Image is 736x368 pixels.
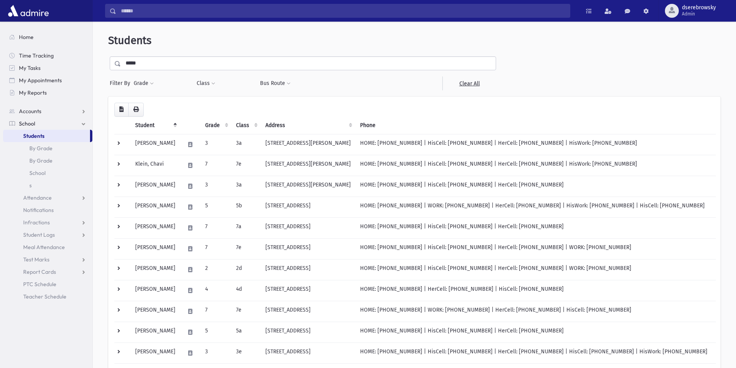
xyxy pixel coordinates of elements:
[355,301,716,322] td: HOME: [PHONE_NUMBER] | WORK: [PHONE_NUMBER] | HerCell: [PHONE_NUMBER] | HisCell: [PHONE_NUMBER]
[108,34,151,47] span: Students
[131,322,180,343] td: [PERSON_NAME]
[355,343,716,363] td: HOME: [PHONE_NUMBER] | HisCell: [PHONE_NUMBER] | HerCell: [PHONE_NUMBER] | HisCell: [PHONE_NUMBER...
[110,79,133,87] span: Filter By
[231,155,261,176] td: 7e
[19,108,41,115] span: Accounts
[201,322,231,343] td: 5
[3,278,92,290] a: PTC Schedule
[196,76,216,90] button: Class
[355,117,716,134] th: Phone
[19,77,62,84] span: My Appointments
[3,31,92,43] a: Home
[3,229,92,241] a: Student Logs
[133,76,154,90] button: Grade
[231,301,261,322] td: 7e
[131,134,180,155] td: [PERSON_NAME]
[261,117,355,134] th: Address: activate to sort column ascending
[261,217,355,238] td: [STREET_ADDRESS]
[131,176,180,197] td: [PERSON_NAME]
[355,134,716,155] td: HOME: [PHONE_NUMBER] | HisCell: [PHONE_NUMBER] | HerCell: [PHONE_NUMBER] | HisWork: [PHONE_NUMBER]
[3,216,92,229] a: Infractions
[19,64,41,71] span: My Tasks
[3,117,92,130] a: School
[231,259,261,280] td: 2d
[261,238,355,259] td: [STREET_ADDRESS]
[114,103,129,117] button: CSV
[23,194,52,201] span: Attendance
[231,280,261,301] td: 4d
[682,5,716,11] span: dserebrowsky
[201,117,231,134] th: Grade: activate to sort column ascending
[3,167,92,179] a: School
[23,281,56,288] span: PTC Schedule
[23,219,50,226] span: Infractions
[3,204,92,216] a: Notifications
[682,11,716,17] span: Admin
[355,238,716,259] td: HOME: [PHONE_NUMBER] | HisCell: [PHONE_NUMBER] | HerCell: [PHONE_NUMBER] | WORK: [PHONE_NUMBER]
[131,217,180,238] td: [PERSON_NAME]
[131,117,180,134] th: Student: activate to sort column descending
[131,259,180,280] td: [PERSON_NAME]
[23,231,55,238] span: Student Logs
[355,322,716,343] td: HOME: [PHONE_NUMBER] | HisCell: [PHONE_NUMBER] | HerCell: [PHONE_NUMBER]
[3,179,92,192] a: s
[201,280,231,301] td: 4
[131,280,180,301] td: [PERSON_NAME]
[355,155,716,176] td: HOME: [PHONE_NUMBER] | HisCell: [PHONE_NUMBER] | HerCell: [PHONE_NUMBER] | HisWork: [PHONE_NUMBER]
[261,322,355,343] td: [STREET_ADDRESS]
[201,197,231,217] td: 5
[201,176,231,197] td: 3
[23,244,65,251] span: Meal Attendance
[131,197,180,217] td: [PERSON_NAME]
[3,266,92,278] a: Report Cards
[3,192,92,204] a: Attendance
[131,238,180,259] td: [PERSON_NAME]
[3,241,92,253] a: Meal Attendance
[3,253,92,266] a: Test Marks
[3,62,92,74] a: My Tasks
[355,259,716,280] td: HOME: [PHONE_NUMBER] | HisCell: [PHONE_NUMBER] | HerCell: [PHONE_NUMBER] | WORK: [PHONE_NUMBER]
[231,197,261,217] td: 5b
[355,280,716,301] td: HOME: [PHONE_NUMBER] | HerCell: [PHONE_NUMBER] | HisCell: [PHONE_NUMBER]
[3,86,92,99] a: My Reports
[261,155,355,176] td: [STREET_ADDRESS][PERSON_NAME]
[23,132,44,139] span: Students
[231,217,261,238] td: 7a
[355,197,716,217] td: HOME: [PHONE_NUMBER] | WORK: [PHONE_NUMBER] | HerCell: [PHONE_NUMBER] | HisWork: [PHONE_NUMBER] |...
[261,343,355,363] td: [STREET_ADDRESS]
[23,293,66,300] span: Teacher Schedule
[131,343,180,363] td: [PERSON_NAME]
[131,155,180,176] td: Klein, Chavi
[23,268,56,275] span: Report Cards
[3,154,92,167] a: By Grade
[201,155,231,176] td: 7
[201,134,231,155] td: 3
[3,105,92,117] a: Accounts
[128,103,144,117] button: Print
[19,34,34,41] span: Home
[261,176,355,197] td: [STREET_ADDRESS][PERSON_NAME]
[201,217,231,238] td: 7
[231,176,261,197] td: 3a
[116,4,570,18] input: Search
[201,301,231,322] td: 7
[442,76,496,90] a: Clear All
[231,134,261,155] td: 3a
[231,117,261,134] th: Class: activate to sort column ascending
[355,217,716,238] td: HOME: [PHONE_NUMBER] | HisCell: [PHONE_NUMBER] | HerCell: [PHONE_NUMBER]
[231,343,261,363] td: 3e
[3,130,90,142] a: Students
[201,238,231,259] td: 7
[3,49,92,62] a: Time Tracking
[260,76,291,90] button: Bus Route
[261,301,355,322] td: [STREET_ADDRESS]
[201,259,231,280] td: 2
[261,134,355,155] td: [STREET_ADDRESS][PERSON_NAME]
[3,290,92,303] a: Teacher Schedule
[6,3,51,19] img: AdmirePro
[201,343,231,363] td: 3
[3,74,92,86] a: My Appointments
[355,176,716,197] td: HOME: [PHONE_NUMBER] | HisCell: [PHONE_NUMBER] | HerCell: [PHONE_NUMBER]
[261,259,355,280] td: [STREET_ADDRESS]
[19,52,54,59] span: Time Tracking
